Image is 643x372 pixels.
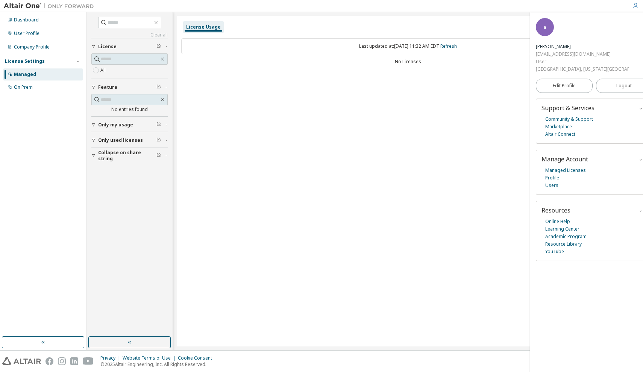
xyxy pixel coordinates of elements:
[545,240,582,248] a: Resource Library
[536,65,629,73] div: [GEOGRAPHIC_DATA], [US_STATE][GEOGRAPHIC_DATA]
[98,84,117,90] span: Feature
[5,58,45,64] div: License Settings
[156,44,161,50] span: Clear filter
[543,24,546,30] span: a
[91,79,168,96] button: Feature
[181,59,635,65] div: No Licenses
[4,2,98,10] img: Altair One
[440,43,457,49] a: Refresh
[178,355,217,361] div: Cookie Consent
[91,132,168,149] button: Only used licenses
[98,122,133,128] span: Only my usage
[91,38,168,55] button: License
[14,17,39,23] div: Dashboard
[100,66,107,75] label: All
[58,357,66,365] img: instagram.svg
[156,153,161,159] span: Clear filter
[545,182,558,189] a: Users
[541,155,588,163] span: Manage Account
[14,84,33,90] div: On Prem
[91,32,168,38] a: Clear all
[545,115,593,123] a: Community & Support
[98,44,117,50] span: License
[83,357,94,365] img: youtube.svg
[545,225,579,233] a: Learning Center
[541,206,570,214] span: Resources
[45,357,53,365] img: facebook.svg
[14,30,39,36] div: User Profile
[98,150,156,162] span: Collapse on share string
[545,233,587,240] a: Academic Program
[123,355,178,361] div: Website Terms of Use
[541,104,594,112] span: Support & Services
[91,117,168,133] button: Only my usage
[100,361,217,367] p: © 2025 Altair Engineering, Inc. All Rights Reserved.
[156,84,161,90] span: Clear filter
[2,357,41,365] img: altair_logo.svg
[91,147,168,164] button: Collapse on share string
[616,82,632,90] span: Logout
[70,357,78,365] img: linkedin.svg
[545,123,572,131] a: Marketplace
[536,50,629,58] div: [EMAIL_ADDRESS][DOMAIN_NAME]
[181,38,635,54] div: Last updated at: [DATE] 11:32 AM EDT
[536,43,629,50] div: alex krawchuk
[536,58,629,65] div: User
[14,71,36,77] div: Managed
[156,122,161,128] span: Clear filter
[545,218,570,225] a: Online Help
[100,355,123,361] div: Privacy
[156,137,161,143] span: Clear filter
[545,248,564,255] a: YouTube
[545,131,575,138] a: Altair Connect
[545,167,586,174] a: Managed Licenses
[545,174,559,182] a: Profile
[14,44,50,50] div: Company Profile
[91,106,168,112] div: No entries found
[536,79,593,93] a: Edit Profile
[98,137,143,143] span: Only used licenses
[186,24,221,30] div: License Usage
[553,83,576,89] span: Edit Profile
